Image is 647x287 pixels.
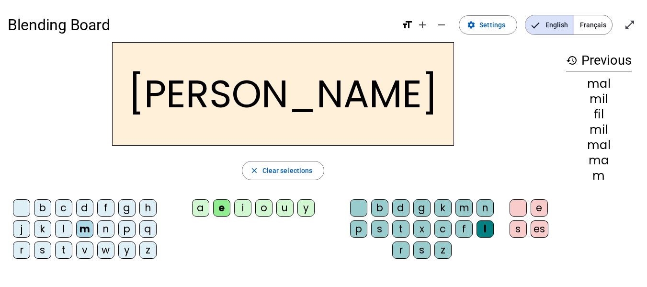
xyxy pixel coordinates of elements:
[255,199,272,217] div: o
[620,15,639,34] button: Enter full screen
[434,241,452,259] div: z
[455,199,473,217] div: m
[76,220,93,238] div: m
[297,199,315,217] div: y
[55,220,72,238] div: l
[392,199,409,217] div: d
[118,220,136,238] div: p
[574,15,612,34] span: Français
[13,241,30,259] div: r
[34,241,51,259] div: s
[566,155,632,166] div: ma
[118,241,136,259] div: y
[413,241,431,259] div: s
[55,241,72,259] div: t
[262,165,313,176] span: Clear selections
[34,220,51,238] div: k
[467,21,476,29] mat-icon: settings
[432,15,451,34] button: Decrease font size
[479,19,505,31] span: Settings
[566,109,632,120] div: fil
[477,220,494,238] div: l
[436,19,447,31] mat-icon: remove
[76,199,93,217] div: d
[34,199,51,217] div: b
[350,220,367,238] div: p
[434,199,452,217] div: k
[118,199,136,217] div: g
[55,199,72,217] div: c
[566,170,632,182] div: m
[97,199,114,217] div: f
[250,166,259,175] mat-icon: close
[139,199,157,217] div: h
[371,220,388,238] div: s
[242,161,325,180] button: Clear selections
[477,199,494,217] div: n
[459,15,517,34] button: Settings
[192,199,209,217] div: a
[392,220,409,238] div: t
[413,15,432,34] button: Increase font size
[624,19,636,31] mat-icon: open_in_full
[392,241,409,259] div: r
[413,199,431,217] div: g
[566,50,632,71] h3: Previous
[510,220,527,238] div: s
[566,55,578,66] mat-icon: history
[139,220,157,238] div: q
[213,199,230,217] div: e
[525,15,574,34] span: English
[112,42,454,146] h2: [PERSON_NAME]
[525,15,613,35] mat-button-toggle-group: Language selection
[566,93,632,105] div: mil
[455,220,473,238] div: f
[531,199,548,217] div: e
[13,220,30,238] div: j
[139,241,157,259] div: z
[8,10,394,40] h1: Blending Board
[97,220,114,238] div: n
[566,139,632,151] div: mal
[234,199,251,217] div: i
[371,199,388,217] div: b
[434,220,452,238] div: c
[276,199,294,217] div: u
[566,124,632,136] div: mil
[76,241,93,259] div: v
[413,220,431,238] div: x
[417,19,428,31] mat-icon: add
[566,78,632,90] div: mal
[401,19,413,31] mat-icon: format_size
[531,220,548,238] div: es
[97,241,114,259] div: w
